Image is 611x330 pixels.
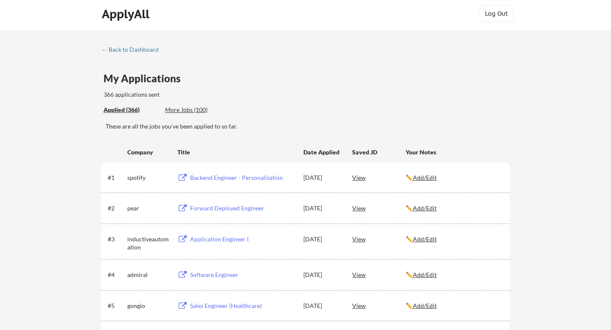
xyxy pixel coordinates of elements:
[352,144,406,159] div: Saved JD
[177,148,295,157] div: Title
[190,204,295,213] div: Forward Deployed Engineer
[104,90,268,99] div: 366 applications sent
[108,235,124,243] div: #3
[127,235,170,252] div: inductiveautomation
[101,47,165,53] div: ← Back to Dashboard
[165,106,227,114] div: More Jobs (100)
[303,148,341,157] div: Date Applied
[413,204,437,212] u: Add/Edit
[352,298,406,313] div: View
[190,173,295,182] div: Backend Engineer - Personalization
[406,235,502,243] div: ✏️
[303,204,341,213] div: [DATE]
[108,173,124,182] div: #1
[352,267,406,282] div: View
[413,235,437,243] u: Add/Edit
[127,204,170,213] div: pear
[406,271,502,279] div: ✏️
[352,200,406,215] div: View
[108,302,124,310] div: #5
[406,148,502,157] div: Your Notes
[104,73,188,84] div: My Applications
[108,271,124,279] div: #4
[190,302,295,310] div: Sales Engineer (Healthcare)
[406,204,502,213] div: ✏️
[104,106,159,114] div: Applied (366)
[127,173,170,182] div: spotify
[413,271,437,278] u: Add/Edit
[190,235,295,243] div: Application Engineer I
[303,302,341,310] div: [DATE]
[108,204,124,213] div: #2
[406,173,502,182] div: ✏️
[413,302,437,309] u: Add/Edit
[190,271,295,279] div: Software Engineer
[303,271,341,279] div: [DATE]
[165,106,227,115] div: These are job applications we think you'd be a good fit for, but couldn't apply you to automatica...
[479,5,513,22] button: Log Out
[406,302,502,310] div: ✏️
[104,106,159,115] div: These are all the jobs you've been applied to so far.
[303,173,341,182] div: [DATE]
[102,7,152,21] div: ApplyAll
[352,170,406,185] div: View
[101,46,165,55] a: ← Back to Dashboard
[106,122,510,131] div: These are all the jobs you've been applied to so far.
[127,271,170,279] div: admiral
[127,148,170,157] div: Company
[352,231,406,246] div: View
[127,302,170,310] div: gongio
[413,174,437,181] u: Add/Edit
[303,235,341,243] div: [DATE]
